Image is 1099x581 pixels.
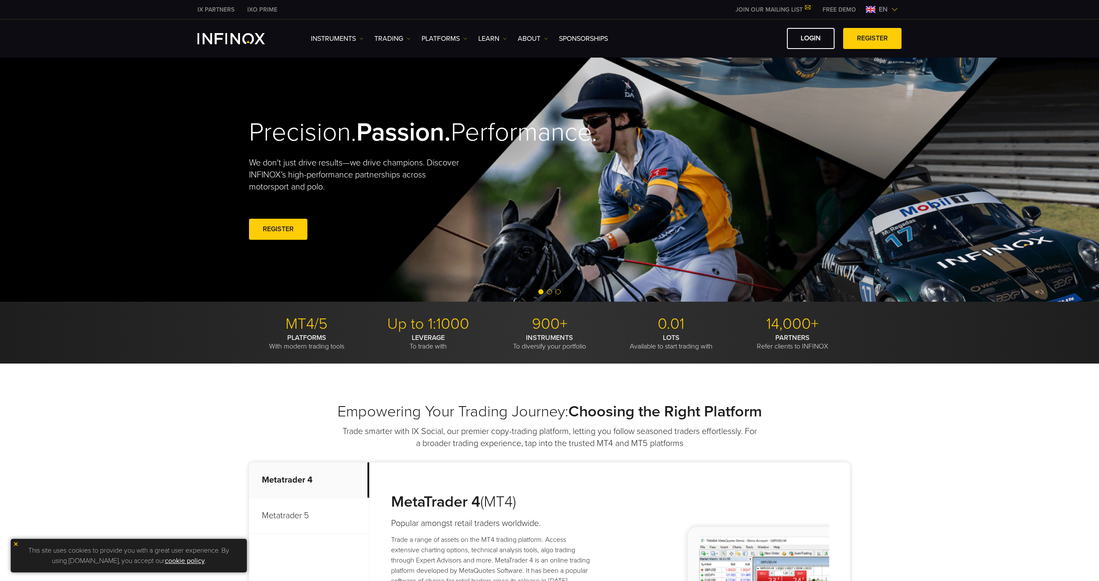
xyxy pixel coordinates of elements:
h2: Empowering Your Trading Journey: [249,402,850,421]
h3: (MT4) [391,492,596,511]
span: Go to slide 3 [556,289,561,294]
p: We don't just drive results—we drive champions. Discover INFINOX’s high-performance partnerships ... [249,157,465,193]
strong: PARTNERS [775,333,810,342]
p: Available to start trading with [613,333,729,351]
strong: Choosing the Right Platform [568,402,762,421]
p: Metatrader 4 [249,462,369,498]
a: INFINOX [241,5,284,14]
p: Trade smarter with IX Social, our premier copy-trading platform, letting you follow seasoned trad... [341,425,758,450]
p: Up to 1:1000 [370,315,486,333]
p: With modern trading tools [249,333,364,351]
h2: Precision. Performance. [249,117,519,148]
strong: PLATFORMS [287,333,326,342]
a: INFINOX [191,5,241,14]
p: MT4/5 [249,315,364,333]
a: Instruments [311,34,364,44]
span: Go to slide 2 [547,289,552,294]
a: cookie policy [165,557,205,565]
span: en [875,4,891,15]
strong: Passion. [356,117,451,148]
p: 900+ [492,315,607,333]
p: To diversify your portfolio [492,333,607,351]
h4: Popular amongst retail traders worldwide. [391,517,596,529]
span: Go to slide 1 [538,289,543,294]
p: To trade with [370,333,486,351]
p: This site uses cookies to provide you with a great user experience. By using [DOMAIN_NAME], you a... [15,543,243,568]
img: yellow close icon [13,541,19,547]
a: Learn [478,34,507,44]
a: PLATFORMS [422,34,468,44]
a: INFINOX MENU [816,5,862,14]
a: LOGIN [787,28,835,49]
p: 0.01 [613,315,729,333]
strong: LOTS [663,333,680,342]
a: REGISTER [249,219,307,240]
a: REGISTER [843,28,902,49]
a: TRADING [374,34,411,44]
a: INFINOX Logo [197,33,285,44]
strong: LEVERAGE [412,333,445,342]
strong: INSTRUMENTS [526,333,573,342]
a: SPONSORSHIPS [559,34,608,44]
strong: MetaTrader 4 [391,492,480,511]
p: 14,000+ [735,315,850,333]
a: ABOUT [518,34,548,44]
p: Refer clients to INFINOX [735,333,850,351]
a: JOIN OUR MAILING LIST [729,6,816,13]
p: Metatrader 5 [249,498,369,534]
